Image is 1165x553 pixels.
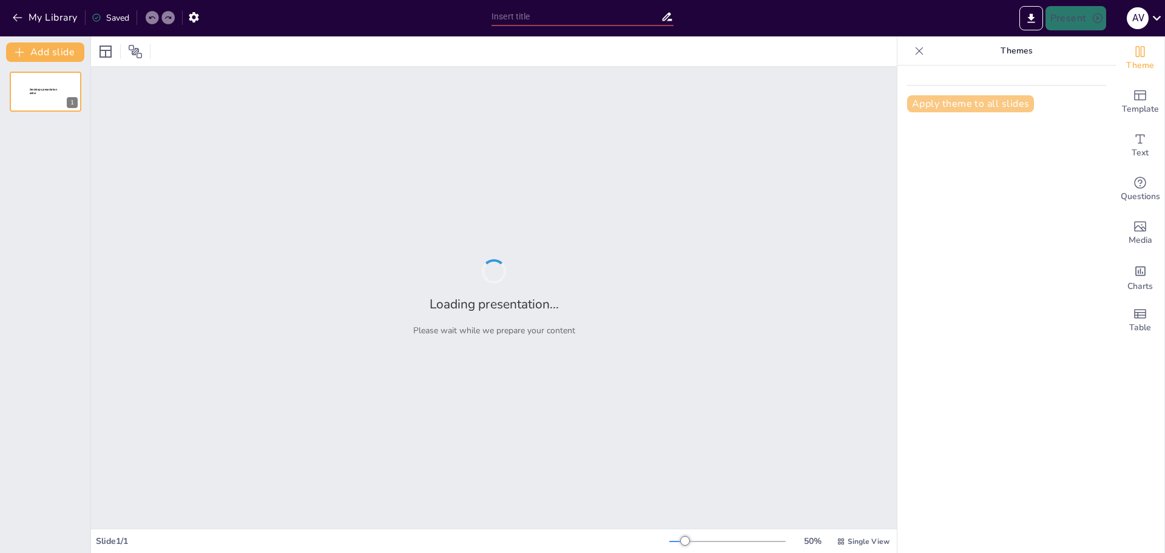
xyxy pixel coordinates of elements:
[1019,6,1043,30] button: Export to PowerPoint
[92,12,129,24] div: Saved
[848,537,890,546] span: Single View
[413,325,575,336] p: Please wait while we prepare your content
[430,296,559,313] h2: Loading presentation...
[1121,190,1160,203] span: Questions
[67,97,78,108] div: 1
[929,36,1104,66] p: Themes
[1127,6,1149,30] button: A V
[491,8,661,25] input: Insert title
[798,535,827,547] div: 50 %
[1127,7,1149,29] div: A V
[1045,6,1106,30] button: Present
[30,88,57,95] span: Sendsteps presentation editor
[1116,168,1164,211] div: Get real-time input from your audience
[10,72,81,112] div: Sendsteps presentation editor1
[1116,124,1164,168] div: Add text boxes
[1126,59,1154,72] span: Theme
[128,44,143,59] span: Position
[96,42,115,61] div: Layout
[1116,255,1164,299] div: Add charts and graphs
[1116,80,1164,124] div: Add ready made slides
[6,42,84,62] button: Add slide
[1116,211,1164,255] div: Add images, graphics, shapes or video
[1132,146,1149,160] span: Text
[1122,103,1159,116] span: Template
[1129,321,1151,334] span: Table
[9,8,83,27] button: My Library
[1116,36,1164,80] div: Change the overall theme
[1129,234,1152,247] span: Media
[1116,299,1164,342] div: Add a table
[907,95,1034,112] button: Apply theme to all slides
[1127,280,1153,293] span: Charts
[96,535,669,547] div: Slide 1 / 1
